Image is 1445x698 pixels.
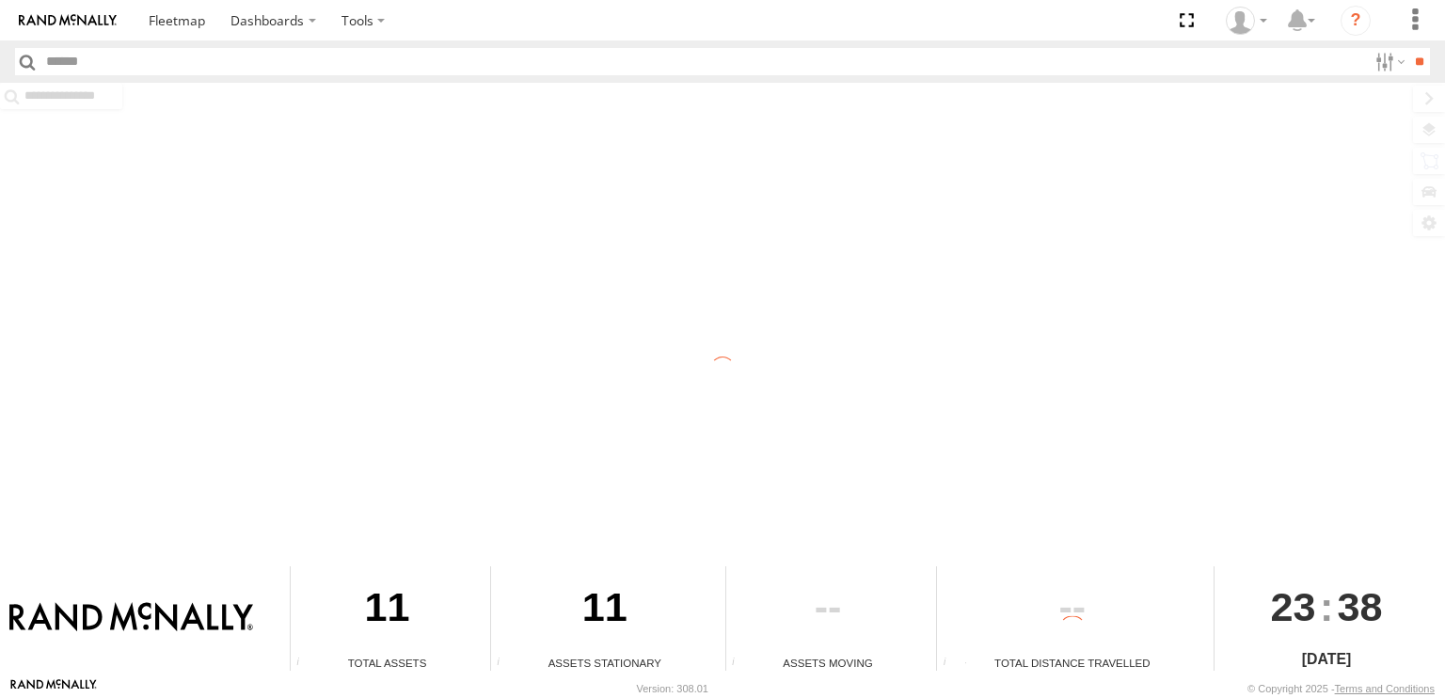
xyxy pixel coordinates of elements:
[291,657,319,671] div: Total number of Enabled Assets
[10,679,97,698] a: Visit our Website
[1219,7,1274,35] div: Valeo Dash
[1341,6,1371,36] i: ?
[637,683,708,694] div: Version: 308.01
[1215,566,1437,647] div: :
[19,14,117,27] img: rand-logo.svg
[1335,683,1435,694] a: Terms and Conditions
[726,657,754,671] div: Total number of assets current in transit.
[726,655,930,671] div: Assets Moving
[491,655,718,671] div: Assets Stationary
[937,655,1207,671] div: Total Distance Travelled
[1368,48,1408,75] label: Search Filter Options
[291,566,484,655] div: 11
[1271,566,1316,647] span: 23
[291,655,484,671] div: Total Assets
[491,657,519,671] div: Total number of assets current stationary.
[937,657,965,671] div: Total distance travelled by all assets within specified date range and applied filters
[1247,683,1435,694] div: © Copyright 2025 -
[1215,648,1437,671] div: [DATE]
[1338,566,1383,647] span: 38
[9,602,253,634] img: Rand McNally
[491,566,718,655] div: 11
